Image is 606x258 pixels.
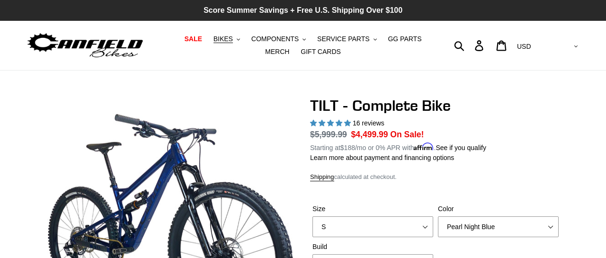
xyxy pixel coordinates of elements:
[388,35,421,43] span: GG PARTS
[340,144,355,151] span: $188
[296,45,346,58] a: GIFT CARDS
[310,141,486,153] p: Starting at /mo or 0% APR with .
[214,35,233,43] span: BIKES
[414,142,434,151] span: Affirm
[312,242,433,252] label: Build
[353,119,384,127] span: 16 reviews
[383,33,426,45] a: GG PARTS
[26,31,144,61] img: Canfield Bikes
[265,48,289,56] span: MERCH
[310,173,334,181] a: Shipping
[184,35,202,43] span: SALE
[301,48,341,56] span: GIFT CARDS
[310,130,347,139] s: $5,999.99
[251,35,299,43] span: COMPONENTS
[312,204,433,214] label: Size
[312,33,381,45] button: SERVICE PARTS
[209,33,245,45] button: BIKES
[310,119,353,127] span: 5.00 stars
[438,204,559,214] label: Color
[247,33,311,45] button: COMPONENTS
[310,97,561,115] h1: TILT - Complete Bike
[436,144,486,151] a: See if you qualify - Learn more about Affirm Financing (opens in modal)
[317,35,369,43] span: SERVICE PARTS
[390,128,424,141] span: On Sale!
[351,130,388,139] span: $4,499.99
[310,154,454,161] a: Learn more about payment and financing options
[179,33,206,45] a: SALE
[310,172,561,182] div: calculated at checkout.
[260,45,294,58] a: MERCH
